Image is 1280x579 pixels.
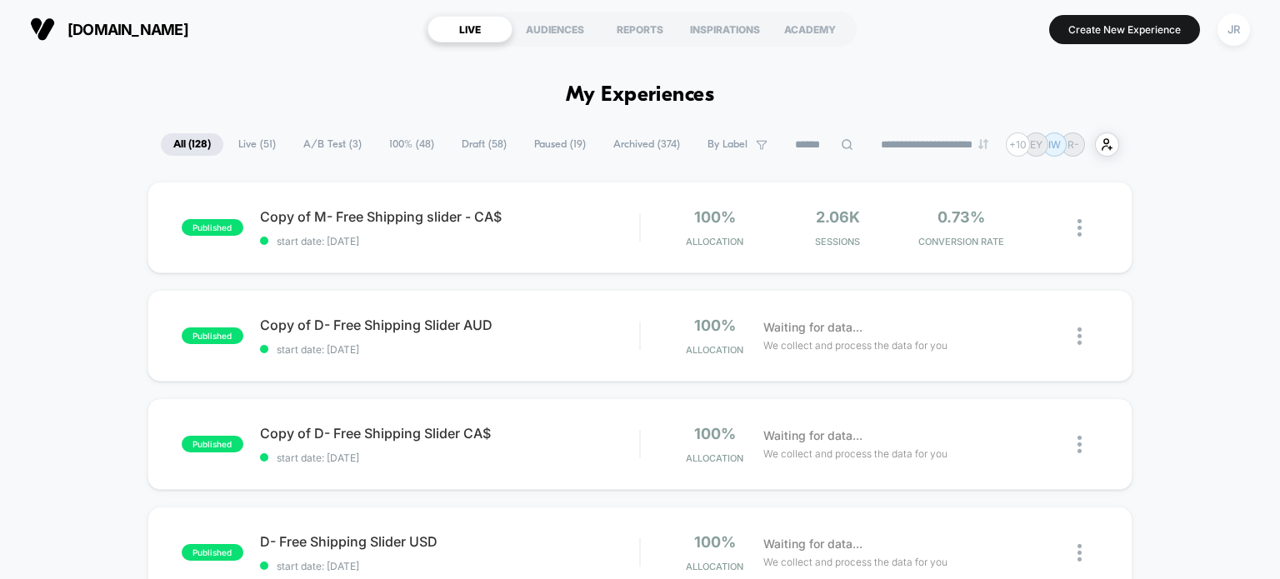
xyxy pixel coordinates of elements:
[260,317,640,333] span: Copy of D- Free Shipping Slider AUD
[978,139,988,149] img: end
[30,17,55,42] img: Visually logo
[1006,132,1030,157] div: + 10
[1049,15,1200,44] button: Create New Experience
[682,16,767,42] div: INSPIRATIONS
[1212,12,1255,47] button: JR
[767,16,852,42] div: ACADEMY
[182,327,243,344] span: published
[449,133,519,156] span: Draft ( 58 )
[686,344,743,356] span: Allocation
[707,138,747,151] span: By Label
[512,16,597,42] div: AUDIENCES
[763,446,947,462] span: We collect and process the data for you
[1077,436,1082,453] img: close
[1030,138,1042,151] p: EY
[161,133,223,156] span: All ( 128 )
[427,16,512,42] div: LIVE
[694,317,736,334] span: 100%
[937,208,985,226] span: 0.73%
[260,343,640,356] span: start date: [DATE]
[67,21,188,38] span: [DOMAIN_NAME]
[182,219,243,236] span: published
[260,425,640,442] span: Copy of D- Free Shipping Slider CA$
[260,208,640,225] span: Copy of M- Free Shipping slider - CA$
[1048,138,1061,151] p: IW
[763,427,862,445] span: Waiting for data...
[25,16,193,42] button: [DOMAIN_NAME]
[226,133,288,156] span: Live ( 51 )
[780,236,895,247] span: Sessions
[1077,327,1082,345] img: close
[694,425,736,442] span: 100%
[566,83,715,107] h1: My Experiences
[763,535,862,553] span: Waiting for data...
[260,452,640,464] span: start date: [DATE]
[686,452,743,464] span: Allocation
[522,133,598,156] span: Paused ( 19 )
[763,318,862,337] span: Waiting for data...
[1217,13,1250,46] div: JR
[260,533,640,550] span: D- Free Shipping Slider USD
[291,133,374,156] span: A/B Test ( 3 )
[182,436,243,452] span: published
[601,133,692,156] span: Archived ( 374 )
[260,560,640,572] span: start date: [DATE]
[694,533,736,551] span: 100%
[1077,219,1082,237] img: close
[260,235,640,247] span: start date: [DATE]
[686,561,743,572] span: Allocation
[1067,138,1079,151] p: R-
[686,236,743,247] span: Allocation
[694,208,736,226] span: 100%
[182,544,243,561] span: published
[816,208,860,226] span: 2.06k
[763,337,947,353] span: We collect and process the data for you
[903,236,1018,247] span: CONVERSION RATE
[597,16,682,42] div: REPORTS
[763,554,947,570] span: We collect and process the data for you
[377,133,447,156] span: 100% ( 48 )
[1077,544,1082,562] img: close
